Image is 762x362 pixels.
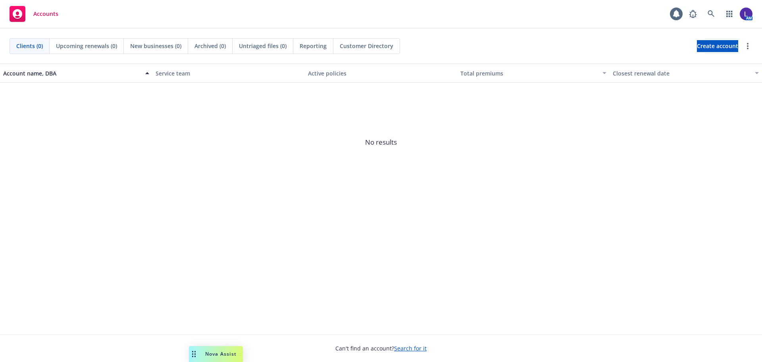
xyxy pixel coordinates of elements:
span: Create account [697,39,738,54]
div: Total premiums [460,69,598,77]
span: Reporting [300,42,327,50]
a: Search [703,6,719,22]
a: Report a Bug [685,6,701,22]
span: Nova Assist [205,350,237,357]
button: Service team [152,64,305,83]
a: Accounts [6,3,62,25]
button: Total premiums [457,64,610,83]
a: Switch app [722,6,737,22]
span: Can't find an account? [335,344,427,352]
span: Clients (0) [16,42,43,50]
div: Account name, DBA [3,69,140,77]
div: Active policies [308,69,454,77]
a: more [743,41,752,51]
span: Upcoming renewals (0) [56,42,117,50]
button: Closest renewal date [610,64,762,83]
button: Active policies [305,64,457,83]
div: Drag to move [189,346,199,362]
img: photo [740,8,752,20]
a: Search for it [394,345,427,352]
div: Closest renewal date [613,69,750,77]
span: Accounts [33,11,58,17]
div: Service team [156,69,302,77]
span: Customer Directory [340,42,393,50]
span: New businesses (0) [130,42,181,50]
a: Create account [697,40,738,52]
span: Untriaged files (0) [239,42,287,50]
button: Nova Assist [189,346,243,362]
span: Archived (0) [194,42,226,50]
